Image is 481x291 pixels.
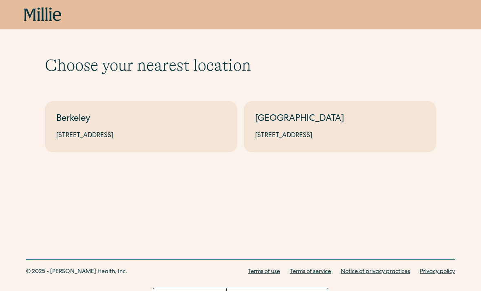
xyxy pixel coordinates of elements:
a: Berkeley[STREET_ADDRESS] [45,101,237,152]
div: Berkeley [56,113,226,126]
a: [GEOGRAPHIC_DATA][STREET_ADDRESS] [244,101,436,152]
h1: Choose your nearest location [45,56,436,75]
div: [STREET_ADDRESS] [56,131,226,141]
div: [GEOGRAPHIC_DATA] [255,113,425,126]
div: [STREET_ADDRESS] [255,131,425,141]
div: © 2025 - [PERSON_NAME] Health, Inc. [26,268,127,276]
a: Terms of service [290,268,331,276]
a: Terms of use [248,268,280,276]
a: Privacy policy [420,268,455,276]
a: Notice of privacy practices [341,268,410,276]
